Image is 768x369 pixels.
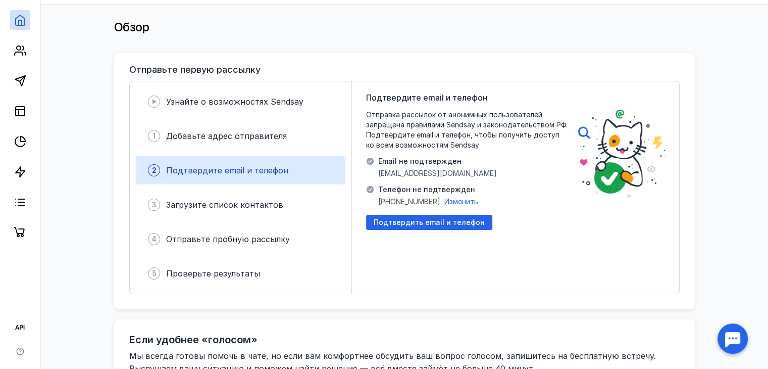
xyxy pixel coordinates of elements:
[378,197,440,207] span: [PHONE_NUMBER]
[152,268,157,279] span: 5
[129,334,258,346] h2: Если удобнее «голосом»
[166,200,283,210] span: Загрузите список контактов
[578,110,665,198] img: poster
[378,184,478,195] span: Телефон не подтвержден
[378,156,497,166] span: Email не подтвержден
[366,110,568,150] span: Отправка рассылок от анонимных пользователей запрещена правилами Sendsay и законодательством РФ. ...
[366,91,487,104] span: Подтвердите email и телефон
[152,131,156,141] span: 1
[129,65,261,75] h3: Отправьте первую рассылку
[444,197,478,206] span: Изменить
[366,215,492,230] button: Подтвердить email и телефон
[152,165,157,175] span: 2
[444,197,478,207] button: Изменить
[166,234,290,244] span: Отправьте пробную рассылку
[166,268,260,279] span: Проверьте результаты
[374,218,485,227] span: Подтвердить email и телефон
[166,131,287,141] span: Добавьте адрес отправителя
[151,200,157,210] span: 3
[166,165,288,175] span: Подтвердите email и телефон
[378,168,497,178] span: [EMAIL_ADDRESS][DOMAIN_NAME]
[114,20,149,34] span: Обзор
[166,97,303,107] span: Узнайте о возможностях Sendsay
[151,234,157,244] span: 4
